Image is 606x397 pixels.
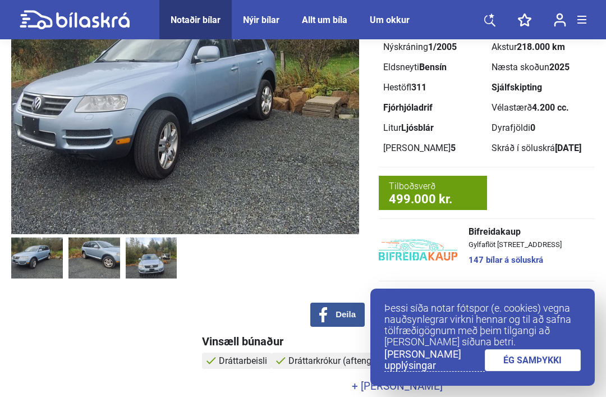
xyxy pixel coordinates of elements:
[219,355,267,366] span: Dráttarbeisli
[555,143,581,153] b: [DATE]
[530,122,535,133] b: 0
[401,122,434,133] b: Ljósblár
[302,15,347,25] a: Allt um bíla
[383,144,483,153] div: [PERSON_NAME]
[419,62,447,72] b: Bensín
[11,238,63,279] img: 1756222614_4061425553155686159_28522586647428975.jpg
[532,102,569,113] b: 4.200 cc.
[126,238,177,279] img: 1756222614_7292065653411035948_28522587450455110.jpg
[243,15,279,25] a: Nýir bílar
[370,15,410,25] a: Um okkur
[288,355,407,366] span: Dráttarkrókur (aftengjanlegur)
[411,82,426,93] b: 311
[202,336,595,347] div: Vinsæll búnaður
[492,43,591,52] div: Akstur
[383,43,483,52] div: Nýskráning
[202,381,592,391] a: + [PERSON_NAME]
[384,349,485,372] a: [PERSON_NAME] upplýsingar
[383,102,433,113] b: Fjórhjóladrif
[389,193,477,206] span: 499.000 kr.
[428,42,457,52] b: 1/2005
[492,82,542,93] b: Sjálfskipting
[336,309,356,320] span: Deila
[451,143,456,153] b: 5
[554,13,566,27] img: user-login.svg
[310,303,365,327] button: Deila
[383,63,483,72] div: Eldsneyti
[389,180,477,193] span: Tilboðsverð
[469,241,562,248] span: Gylfaflöt [STREET_ADDRESS]
[383,124,483,133] div: Litur
[485,349,581,371] a: ÉG SAMÞYKKI
[469,227,562,236] span: Bifreidakaup
[492,144,591,153] div: Skráð í söluskrá
[492,63,591,72] div: Næsta skoðun
[492,124,591,133] div: Dyrafjöldi
[517,42,565,52] b: 218.000 km
[492,103,591,112] div: Vélastærð
[383,83,483,92] div: Hestöfl
[68,238,120,279] img: 1756222614_4253914139415088606_28522587039294153.jpg
[469,256,562,264] a: 147 bílar á söluskrá
[171,15,221,25] a: Notaðir bílar
[549,62,570,72] b: 2025
[384,303,581,348] p: Þessi síða notar fótspor (e. cookies) vegna nauðsynlegrar virkni hennar og til að safna tölfræðig...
